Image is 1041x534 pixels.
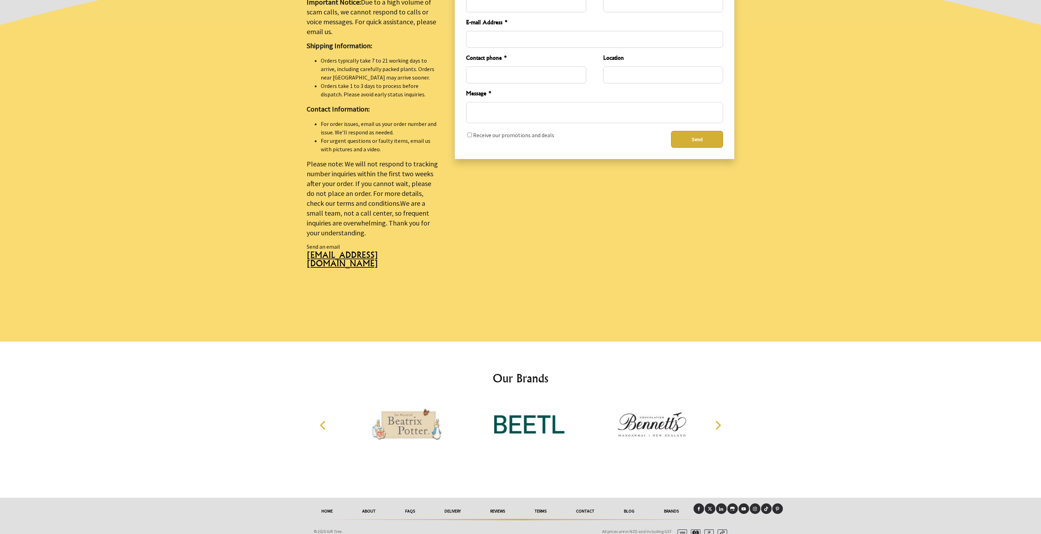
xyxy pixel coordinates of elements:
a: [EMAIL_ADDRESS][DOMAIN_NAME] [307,251,438,273]
big: Please note: We will not respond to tracking number inquiries within the first two weeks after yo... [307,159,438,237]
a: Contact [561,503,609,519]
a: Blog [609,503,649,519]
a: Brands [649,503,694,519]
a: Terms [520,503,561,519]
img: Beatrix Potter [372,398,442,451]
a: Facebook [694,503,704,514]
input: E-mail Address * [466,31,723,48]
a: FAQs [390,503,430,519]
a: Instagram [750,503,760,514]
li: For urgent questions or faulty items, email us with pictures and a video. [321,136,438,153]
span: Send an email [307,243,340,250]
a: LinkedIn [716,503,727,514]
a: Tiktok [761,503,772,514]
span: Message * [466,89,723,99]
a: HOME [307,503,347,519]
input: Contact phone * [466,66,586,83]
span: Location [603,53,723,64]
input: Location [603,66,723,83]
a: Pinterest [772,503,783,514]
h2: Our Brands [312,370,729,387]
span: © 2025 Gift Tree. [314,529,343,534]
li: For order issues, email us your order number and issue. We’ll respond as needed. [321,120,438,136]
li: Orders typically take 7 to 21 working days to arrive, including carefully packed plants. Orders n... [321,56,438,82]
span: E-mail Address * [466,18,723,28]
span: All prices are in NZD and including GST. [602,529,672,534]
img: Bennetts Chocolates [617,398,687,451]
a: Youtube [739,503,749,514]
li: Orders take 1 to 3 days to process before dispatch. Please avoid early status inquiries. [321,82,438,98]
strong: Contact Information: [307,104,370,113]
textarea: Message * [466,102,723,123]
button: Next [710,418,725,433]
button: Send [671,131,723,148]
span: Contact phone * [466,53,586,64]
a: About [347,503,390,519]
a: X (Twitter) [705,503,715,514]
a: delivery [430,503,475,519]
label: Receive our promotions and deals [473,132,554,139]
img: BEETL Skincare [494,398,564,451]
button: Previous [316,418,331,433]
a: reviews [475,503,520,519]
strong: Shipping Information: [307,41,372,50]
